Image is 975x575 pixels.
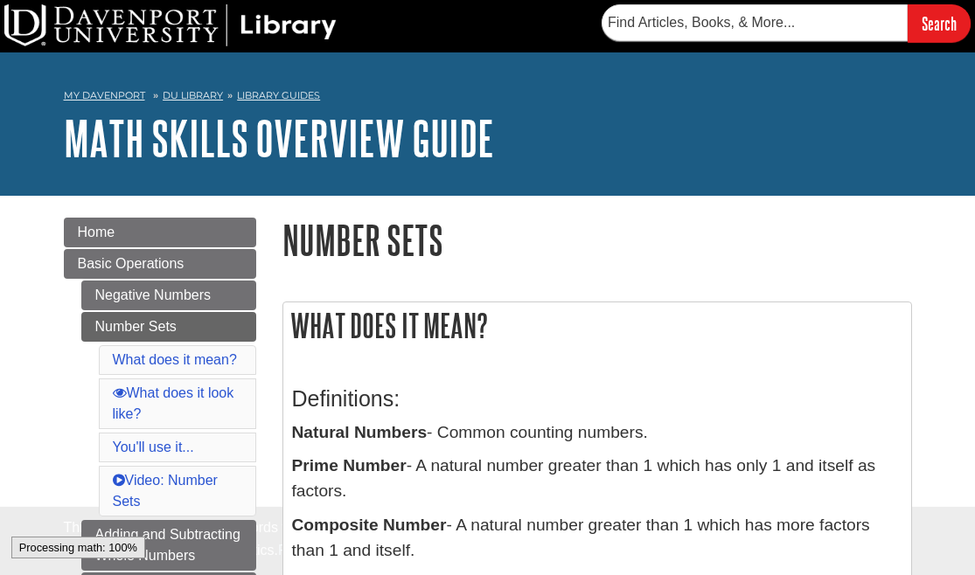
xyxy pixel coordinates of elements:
[11,537,145,558] div: Processing math: 100%
[113,385,234,421] a: What does it look like?
[292,513,902,564] p: - A natural number greater than 1 which has more factors than 1 and itself.
[64,111,494,165] a: Math Skills Overview Guide
[602,4,971,42] form: Searches DU Library's articles, books, and more
[64,249,256,279] a: Basic Operations
[64,84,912,112] nav: breadcrumb
[908,4,971,42] input: Search
[602,4,908,41] input: Find Articles, Books, & More...
[81,520,256,571] a: Adding and Subtracting Whole Numbers
[4,4,337,46] img: DU Library
[113,440,194,454] a: You'll use it...
[64,88,145,103] a: My Davenport
[81,312,256,342] a: Number Sets
[282,218,912,262] h1: Number Sets
[81,281,256,310] a: Negative Numbers
[64,218,256,247] a: Home
[292,420,902,446] p: - Common counting numbers.
[292,386,902,412] h3: Definitions:
[78,256,185,271] span: Basic Operations
[292,456,407,475] b: Prime Number
[292,423,428,441] b: Natural Numbers
[113,352,237,367] a: What does it mean?
[113,473,218,509] a: Video: Number Sets
[78,225,115,239] span: Home
[283,302,911,349] h2: What does it mean?
[237,89,320,101] a: Library Guides
[163,89,223,101] a: DU Library
[292,454,902,504] p: - A natural number greater than 1 which has only 1 and itself as factors.
[292,516,447,534] b: Composite Number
